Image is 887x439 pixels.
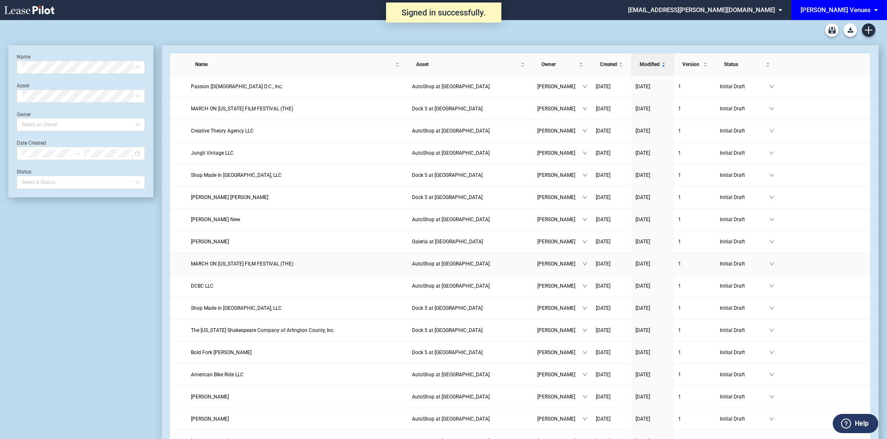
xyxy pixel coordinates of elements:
[678,282,712,290] a: 1
[191,215,404,224] a: [PERSON_NAME] New
[678,84,681,89] span: 1
[678,348,712,357] a: 1
[635,193,670,202] a: [DATE]
[191,415,404,423] a: [PERSON_NAME]
[596,239,610,245] span: [DATE]
[582,328,587,333] span: down
[582,195,587,200] span: down
[582,239,587,244] span: down
[678,106,681,112] span: 1
[678,239,681,245] span: 1
[596,348,627,357] a: [DATE]
[825,23,839,37] a: Archive
[582,217,587,222] span: down
[724,60,764,69] span: Status
[720,282,769,290] span: Initial Draft
[191,260,404,268] a: MARCH ON [US_STATE] FILM FESTIVAL (THE)
[191,305,282,311] span: Shop Made in DC, LLC
[720,127,769,135] span: Initial Draft
[678,261,681,267] span: 1
[635,372,650,378] span: [DATE]
[596,171,627,179] a: [DATE]
[596,393,627,401] a: [DATE]
[191,394,229,400] span: Andrew Lindberg
[678,171,712,179] a: 1
[412,215,529,224] a: AutoShop at [GEOGRAPHIC_DATA]
[769,306,774,311] span: down
[412,372,490,378] span: AutoShop at Union Market
[678,172,681,178] span: 1
[720,393,769,401] span: Initial Draft
[412,282,529,290] a: AutoShop at [GEOGRAPHIC_DATA]
[635,149,670,157] a: [DATE]
[596,372,610,378] span: [DATE]
[412,305,483,311] span: Dock 5 at Union Market
[191,350,252,355] span: Bold Fork Books LLC
[769,328,774,333] span: down
[191,106,293,112] span: MARCH ON WASHINGTON FILM FESTIVAL (THE)
[191,282,404,290] a: DCBC LLC
[582,173,587,178] span: down
[769,239,774,244] span: down
[635,393,670,401] a: [DATE]
[720,171,769,179] span: Initial Draft
[582,84,587,89] span: down
[635,348,670,357] a: [DATE]
[635,415,670,423] a: [DATE]
[412,261,490,267] span: AutoShop at Union Market
[769,173,774,178] span: down
[678,127,712,135] a: 1
[191,84,283,89] span: Passion City Church D.C., Inc.
[582,283,587,288] span: down
[720,348,769,357] span: Initial Draft
[191,150,234,156] span: Jungli Vintage LLC
[635,237,670,246] a: [DATE]
[582,416,587,421] span: down
[596,416,610,422] span: [DATE]
[769,416,774,421] span: down
[678,237,712,246] a: 1
[582,372,587,377] span: down
[678,215,712,224] a: 1
[17,140,46,146] label: Date Created
[596,194,610,200] span: [DATE]
[769,128,774,133] span: down
[678,217,681,222] span: 1
[678,326,712,334] a: 1
[191,127,404,135] a: Creative Theory Agency LLC
[537,326,582,334] span: [PERSON_NAME]
[801,6,871,14] div: [PERSON_NAME] Venues
[596,304,627,312] a: [DATE]
[187,54,408,76] th: Name
[537,304,582,312] span: [PERSON_NAME]
[635,350,650,355] span: [DATE]
[537,260,582,268] span: [PERSON_NAME]
[596,350,610,355] span: [DATE]
[582,106,587,111] span: down
[537,171,582,179] span: [PERSON_NAME]
[412,193,529,202] a: Dock 5 at [GEOGRAPHIC_DATA]
[635,283,650,289] span: [DATE]
[596,283,610,289] span: [DATE]
[678,82,712,91] a: 1
[678,304,712,312] a: 1
[596,237,627,246] a: [DATE]
[678,305,681,311] span: 1
[674,54,716,76] th: Version
[592,54,631,76] th: Created
[678,327,681,333] span: 1
[412,260,529,268] a: AutoShop at [GEOGRAPHIC_DATA]
[596,127,627,135] a: [DATE]
[635,305,650,311] span: [DATE]
[191,172,282,178] span: Shop Made In DC, LLC
[195,60,394,69] span: Name
[678,193,712,202] a: 1
[75,151,81,156] span: swap-right
[769,261,774,266] span: down
[596,394,610,400] span: [DATE]
[412,149,529,157] a: AutoShop at [GEOGRAPHIC_DATA]
[635,239,650,245] span: [DATE]
[596,82,627,91] a: [DATE]
[191,304,404,312] a: Shop Made in [GEOGRAPHIC_DATA], LLC
[635,370,670,379] a: [DATE]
